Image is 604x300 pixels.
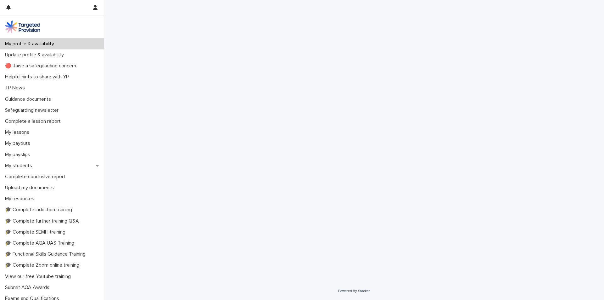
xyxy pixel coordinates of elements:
p: Helpful hints to share with YP [3,74,74,80]
p: My students [3,163,37,169]
p: 🎓 Functional Skills Guidance Training [3,251,91,257]
p: 🎓 Complete further training Q&A [3,218,84,224]
p: View our free Youtube training [3,274,76,280]
a: Powered By Stacker [338,289,370,293]
p: 🎓 Complete induction training [3,207,77,213]
p: Update profile & availability [3,52,69,58]
p: Guidance documents [3,96,56,102]
p: Complete conclusive report [3,174,70,180]
p: My profile & availability [3,41,59,47]
p: Complete a lesson report [3,118,66,124]
p: My resources [3,196,39,202]
p: Upload my documents [3,185,59,191]
p: 🔴 Raise a safeguarding concern [3,63,81,69]
p: 🎓 Complete AQA UAS Training [3,240,79,246]
p: 🎓 Complete SEMH training [3,229,70,235]
img: M5nRWzHhSzIhMunXDL62 [5,20,40,33]
p: My payouts [3,140,35,146]
p: My lessons [3,129,34,135]
p: Submit AQA Awards [3,285,54,291]
p: 🎓 Complete Zoom online training [3,262,84,268]
p: My payslips [3,152,35,158]
p: Safeguarding newsletter [3,107,64,113]
p: TP News [3,85,30,91]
